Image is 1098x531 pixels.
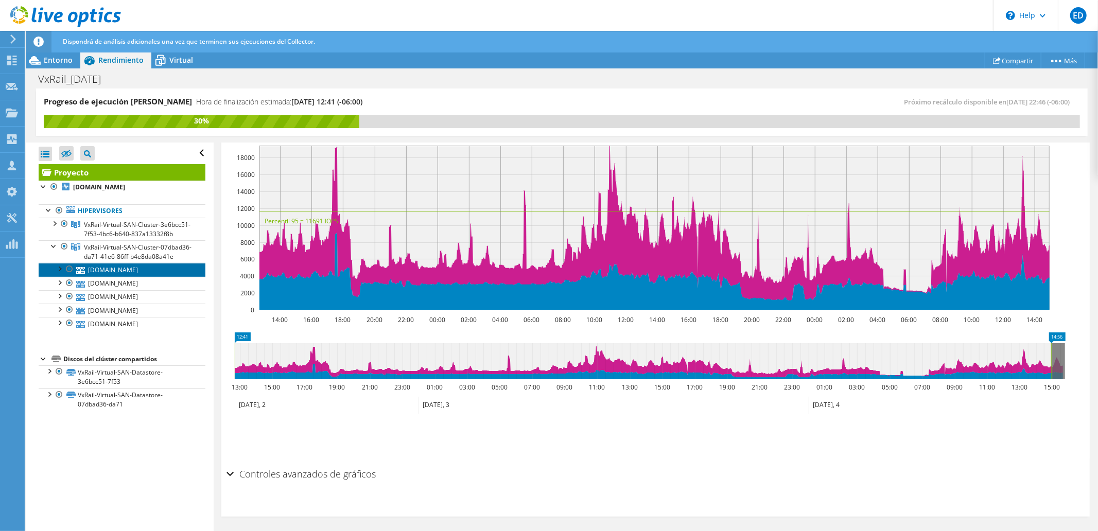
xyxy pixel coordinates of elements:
span: Dispondrá de análisis adicionales una vez que terminen sus ejecuciones del Collector. [63,37,315,46]
h2: Controles avanzados de gráficos [226,464,376,484]
a: [DOMAIN_NAME] [39,277,205,290]
text: 14:00 [649,315,665,324]
text: 15:00 [654,383,670,392]
a: VxRail-Virtual-SAN-Datastore-07dbad36-da71 [39,388,205,411]
span: Virtual [169,55,193,65]
text: 05:00 [492,383,508,392]
text: 22:00 [398,315,414,324]
a: Compartir [985,52,1041,68]
text: 13:00 [1012,383,1027,392]
text: 4000 [240,272,254,280]
a: Más [1041,52,1085,68]
a: Proyecto [39,164,205,181]
h4: Hora de finalización estimada: [196,96,362,108]
text: 03:00 [459,383,475,392]
text: 13:00 [232,383,248,392]
text: 2000 [240,289,255,297]
a: VxRail-Virtual-SAN-Cluster-07dbad36-da71-41e6-86ff-b4e8da08a41e [39,240,205,263]
a: Hipervisores [39,204,205,218]
h1: VxRail_[DATE] [33,74,117,85]
span: VxRail-Virtual-SAN-Cluster-07dbad36-da71-41e6-86ff-b4e8da08a41e [84,243,191,261]
text: 12:00 [618,315,634,324]
text: 03:00 [849,383,865,392]
text: 06:00 [901,315,917,324]
text: 8000 [240,238,255,247]
text: 0 [251,306,254,314]
a: [DOMAIN_NAME] [39,304,205,317]
div: Discos del clúster compartidos [63,353,205,365]
a: VxRail-Virtual-SAN-Datastore-3e6bcc51-7f53 [39,365,205,388]
text: 07:00 [524,383,540,392]
text: Percentil 95 = 11691 IOPS [265,217,338,225]
svg: \n [1006,11,1015,20]
text: 09:00 [947,383,963,392]
span: VxRail-Virtual-SAN-Cluster-3e6bcc51-7f53-4bc6-b640-837a13332f8b [84,220,190,238]
span: Entorno [44,55,73,65]
text: 06:00 [524,315,539,324]
text: 16:00 [303,315,319,324]
text: 21:00 [752,383,768,392]
text: 14000 [237,187,255,196]
text: 15:00 [1044,383,1060,392]
text: 14:00 [1026,315,1042,324]
a: [DOMAIN_NAME] [39,317,205,330]
text: 15:00 [264,383,280,392]
text: 18:00 [335,315,351,324]
span: Próximo recálculo disponible en [904,97,1075,107]
text: 07:00 [914,383,930,392]
text: 12000 [237,204,255,213]
span: Rendimiento [98,55,144,65]
text: 22:00 [775,315,791,324]
a: [DOMAIN_NAME] [39,181,205,194]
text: 10:00 [964,315,980,324]
text: 10:00 [586,315,602,324]
span: [DATE] 22:46 (-06:00) [1006,97,1070,107]
text: 17:00 [687,383,703,392]
text: 09:00 [556,383,572,392]
a: VxRail-Virtual-SAN-Cluster-3e6bcc51-7f53-4bc6-b640-837a13332f8b [39,218,205,240]
text: 19:00 [329,383,345,392]
text: 20:00 [744,315,760,324]
text: 04:00 [869,315,885,324]
span: ED [1070,7,1087,24]
text: 21:00 [362,383,378,392]
text: 23:00 [784,383,800,392]
text: 08:00 [555,315,571,324]
text: 04:00 [492,315,508,324]
text: 10000 [237,221,255,230]
text: 19:00 [719,383,735,392]
text: 00:00 [807,315,823,324]
text: 18:00 [712,315,728,324]
b: [DOMAIN_NAME] [73,183,125,191]
a: [DOMAIN_NAME] [39,290,205,304]
span: [DATE] 12:41 (-06:00) [291,97,362,107]
text: 18000 [237,153,255,162]
text: 23:00 [394,383,410,392]
text: 05:00 [882,383,898,392]
text: 08:00 [932,315,948,324]
div: 30% [44,115,359,127]
text: 14:00 [272,315,288,324]
text: 16:00 [681,315,696,324]
text: 02:00 [461,315,477,324]
text: 6000 [240,255,255,263]
a: [DOMAIN_NAME] [39,263,205,276]
text: 12:00 [995,315,1011,324]
text: 00:00 [429,315,445,324]
text: 11:00 [589,383,605,392]
text: 01:00 [816,383,832,392]
text: 11:00 [979,383,995,392]
text: 20:00 [367,315,382,324]
text: 13:00 [622,383,638,392]
text: 17:00 [297,383,312,392]
text: 01:00 [427,383,443,392]
text: 02:00 [838,315,854,324]
text: 16000 [237,170,255,179]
